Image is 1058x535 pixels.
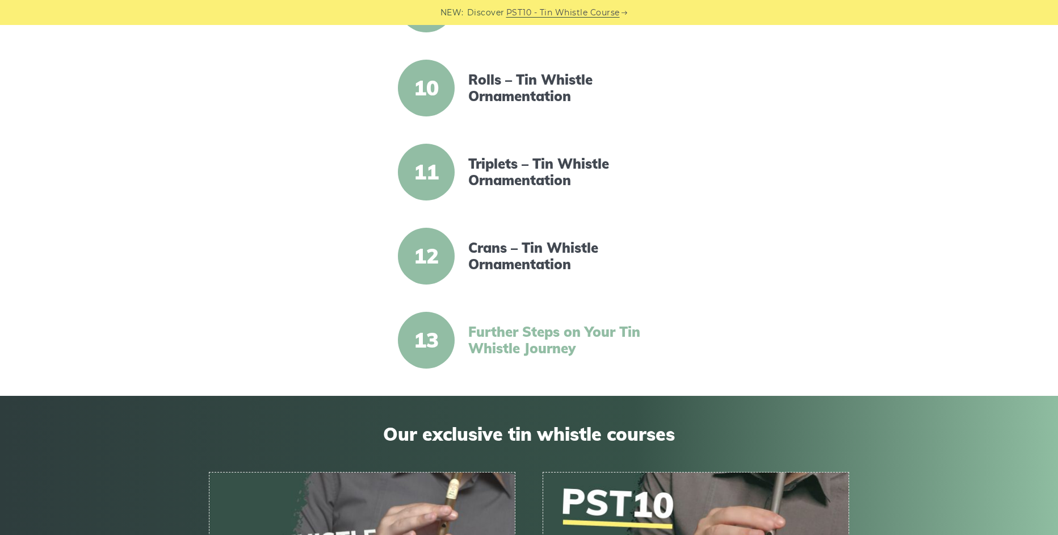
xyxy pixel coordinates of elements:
[398,144,455,200] span: 11
[468,156,664,189] a: Triplets – Tin Whistle Ornamentation
[440,6,464,19] span: NEW:
[398,228,455,285] span: 12
[398,312,455,369] span: 13
[468,72,664,105] a: Rolls – Tin Whistle Ornamentation
[468,240,664,273] a: Crans – Tin Whistle Ornamentation
[467,6,505,19] span: Discover
[468,324,664,357] a: Further Steps on Your Tin Whistle Journey
[209,423,849,445] span: Our exclusive tin whistle courses
[506,6,620,19] a: PST10 - Tin Whistle Course
[398,60,455,116] span: 10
